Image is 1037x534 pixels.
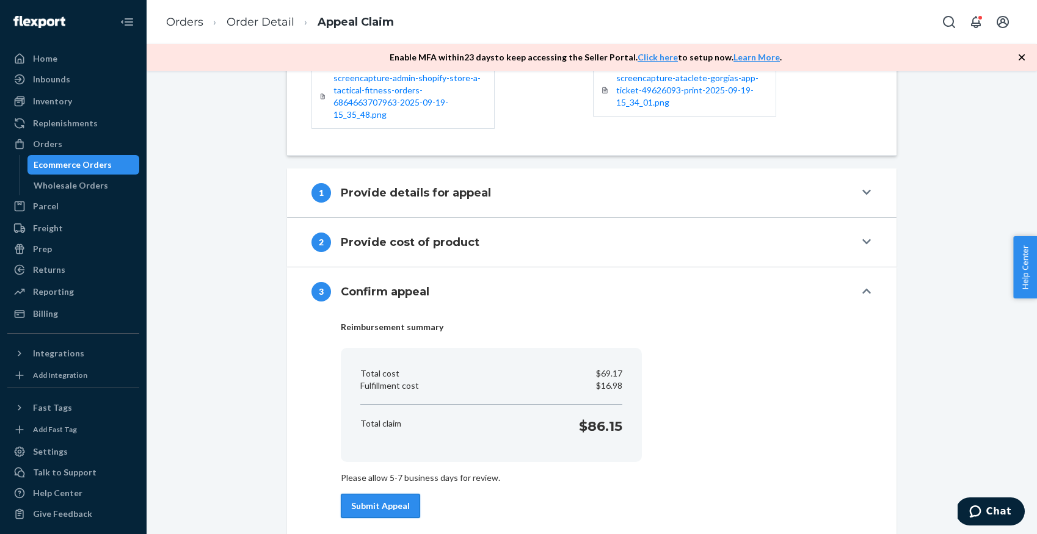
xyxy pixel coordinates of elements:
[616,72,768,109] a: screencapture-ataclete-gorgias-app-ticket-49626093-print-2025-09-19-15_34_01.png
[341,234,479,250] h4: Provide cost of product
[115,10,139,34] button: Close Navigation
[318,15,394,29] a: Appeal Claim
[287,168,897,217] button: 1Provide details for appeal
[341,494,420,518] button: Submit Appeal
[991,10,1015,34] button: Open account menu
[311,282,331,301] div: 3
[33,402,72,414] div: Fast Tags
[7,282,139,301] a: Reporting
[34,159,112,171] div: Ecommerce Orders
[333,72,487,121] a: screencapture-admin-shopify-store-a-tactical-fitness-orders-6864663707963-2025-09-19-15_35_48.png
[27,155,140,175] a: Ecommerce Orders
[33,466,96,478] div: Talk to Support
[638,52,678,62] a: Click here
[7,197,139,216] a: Parcel
[7,398,139,417] button: Fast Tags
[227,15,294,29] a: Order Detail
[7,49,139,68] a: Home
[287,267,897,316] button: 3Confirm appeal
[7,483,139,503] a: Help Center
[7,114,139,133] a: Replenishments
[33,243,52,255] div: Prep
[341,316,843,484] div: Please allow 5-7 business days for review.
[311,183,331,203] div: 1
[33,95,72,107] div: Inventory
[33,370,87,380] div: Add Integration
[7,304,139,323] a: Billing
[958,497,1025,528] iframe: Opens a widget where you can chat to one of our agents
[1013,236,1037,298] button: Help Center
[341,321,843,333] p: Reimbursement summary
[33,264,65,276] div: Returns
[33,117,98,129] div: Replenishments
[596,367,622,380] p: $69.17
[360,380,419,392] p: Fulfillment cost
[341,185,491,201] h4: Provide details for appeal
[7,368,139,383] a: Add Integration
[7,442,139,461] a: Settings
[7,422,139,437] a: Add Fast Tag
[7,70,139,89] a: Inbounds
[33,347,84,359] div: Integrations
[33,200,59,212] div: Parcel
[33,73,70,85] div: Inbounds
[33,308,58,320] div: Billing
[360,367,399,380] p: Total cost
[390,51,782,63] p: Enable MFA within 23 days to keep accessing the Seller Portal. to setup now. .
[7,344,139,363] button: Integrations
[33,286,74,298] div: Reporting
[596,380,622,392] p: $16.98
[27,176,140,195] a: Wholesale Orders
[616,73,759,107] span: screencapture-ataclete-gorgias-app-ticket-49626093-print-2025-09-19-15_34_01.png
[34,179,108,192] div: Wholesale Orders
[7,463,139,482] button: Talk to Support
[33,446,68,458] div: Settings
[33,52,57,65] div: Home
[33,222,63,234] div: Freight
[7,218,139,238] a: Freight
[156,4,404,40] ol: breadcrumbs
[341,284,429,300] h4: Confirm appeal
[7,260,139,280] a: Returns
[287,218,897,267] button: 2Provide cost of product
[33,138,62,150] div: Orders
[311,233,331,252] div: 2
[166,15,203,29] a: Orders
[33,508,92,520] div: Give Feedback
[33,424,77,435] div: Add Fast Tag
[13,16,65,28] img: Flexport logo
[7,92,139,111] a: Inventory
[964,10,988,34] button: Open notifications
[7,134,139,154] a: Orders
[579,417,622,436] h1: $86.15
[333,73,481,120] span: screencapture-admin-shopify-store-a-tactical-fitness-orders-6864663707963-2025-09-19-15_35_48.png
[360,417,401,430] p: Total claim
[7,239,139,259] a: Prep
[937,10,961,34] button: Open Search Box
[33,487,82,499] div: Help Center
[7,504,139,524] button: Give Feedback
[733,52,780,62] a: Learn More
